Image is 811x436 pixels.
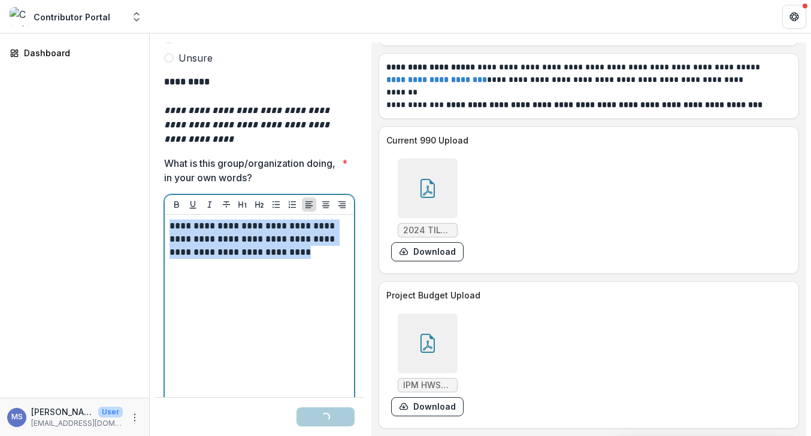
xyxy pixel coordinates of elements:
p: [EMAIL_ADDRESS][DOMAIN_NAME] [31,418,123,429]
p: [PERSON_NAME] [31,405,93,418]
button: Get Help [782,5,806,29]
p: Project Budget Upload [386,289,786,301]
button: Heading 2 [252,197,267,212]
button: Align Right [335,197,349,212]
div: IPM HWS Budget.pdfdownload-form-response [391,313,464,416]
button: download-form-response [391,397,464,416]
p: User [98,407,123,417]
img: Contributor Portal [10,7,29,26]
button: download-form-response [391,242,464,261]
button: Italicize [202,197,217,212]
button: Bold [170,197,184,212]
span: IPM HWS Budget.pdf [403,380,452,391]
button: Strike [219,197,234,212]
button: Ordered List [285,197,299,212]
a: Dashboard [5,43,144,63]
button: Heading 1 [235,197,250,212]
button: More [128,410,142,425]
span: Unsure [178,51,213,65]
button: Align Center [319,197,333,212]
button: Bullet List [269,197,283,212]
p: What is this group/organization doing, in your own words? [164,156,337,185]
div: 2024 TILT 990 - Public.pdfdownload-form-response [391,158,464,261]
p: Current 990 Upload [386,134,786,147]
button: Underline [186,197,200,212]
button: Align Left [302,197,316,212]
div: Dashboard [24,47,135,59]
span: 2024 TILT 990 - Public.pdf [403,225,452,236]
div: Contributor Portal [34,11,110,23]
button: Open entity switcher [128,5,145,29]
div: Melissa Beatriz Skolnick [11,413,23,421]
